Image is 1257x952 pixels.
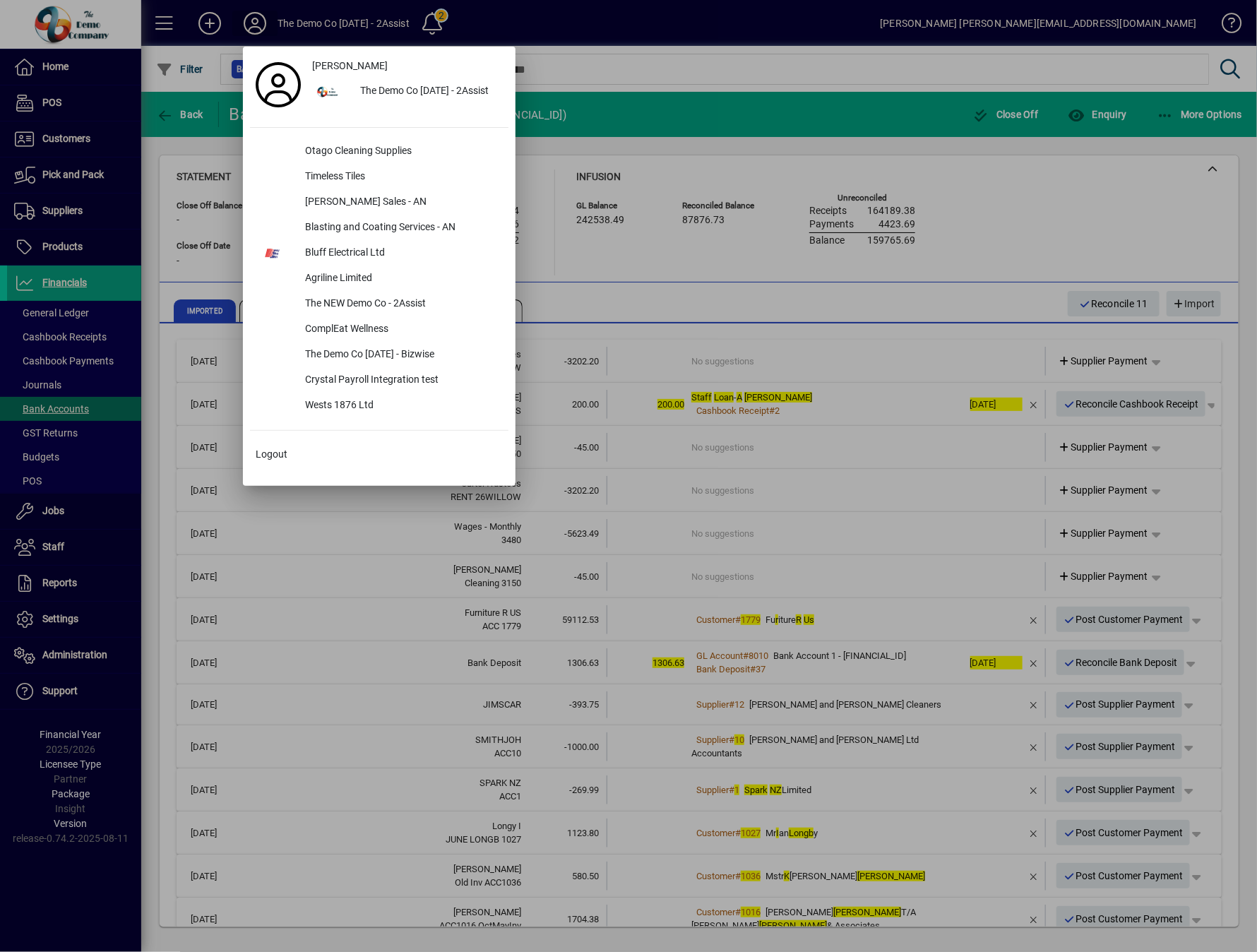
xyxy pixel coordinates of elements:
[294,165,508,190] div: Timeless Tiles
[294,190,508,215] div: [PERSON_NAME] Sales - AN
[250,317,508,343] button: ComplEat Wellness
[250,215,508,241] button: Blasting and Coating Services - AN
[294,266,508,292] div: Agriline Limited
[294,241,508,266] div: Bluff Electrical Ltd
[250,72,306,97] a: Profile
[294,215,508,241] div: Blasting and Coating Services - AN
[250,165,508,190] button: Timeless Tiles
[294,139,508,165] div: Otago Cleaning Supplies
[250,442,508,468] button: Logout
[294,317,508,343] div: ComplEat Wellness
[349,79,508,105] div: The Demo Co [DATE] - 2Assist
[250,139,508,165] button: Otago Cleaning Supplies
[294,368,508,393] div: Crystal Payroll Integration test
[306,54,508,79] a: [PERSON_NAME]
[250,241,508,266] button: Bluff Electrical Ltd
[312,59,388,73] span: [PERSON_NAME]
[250,190,508,215] button: [PERSON_NAME] Sales - AN
[294,343,508,368] div: The Demo Co [DATE] - Bizwise
[250,393,508,419] button: Wests 1876 Ltd
[250,292,508,317] button: The NEW Demo Co - 2Assist
[256,447,287,462] span: Logout
[250,343,508,368] button: The Demo Co [DATE] - Bizwise
[294,393,508,419] div: Wests 1876 Ltd
[306,79,508,105] button: The Demo Co [DATE] - 2Assist
[294,292,508,317] div: The NEW Demo Co - 2Assist
[250,368,508,393] button: Crystal Payroll Integration test
[250,266,508,292] button: Agriline Limited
